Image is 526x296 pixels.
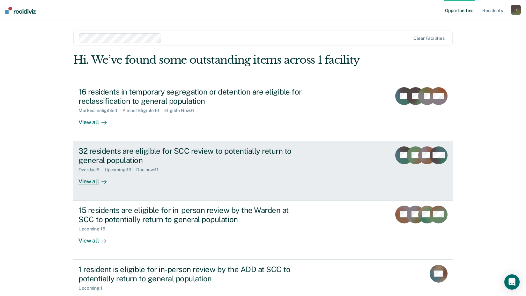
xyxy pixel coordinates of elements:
div: Overdue : 9 [78,167,105,173]
img: Recidiviz [5,7,36,14]
div: Almost Eligible : 10 [122,108,165,113]
div: View all [78,173,114,185]
div: Due now : 11 [136,167,164,173]
a: 15 residents are eligible for in-person review by the Warden at SCC to potentially return to gene... [73,201,453,260]
div: Upcoming : 1 [78,285,107,291]
a: 16 residents in temporary segregation or detention are eligible for reclassification to general p... [73,82,453,141]
div: Hi. We’ve found some outstanding items across 1 facility [73,53,377,67]
a: 32 residents are eligible for SCC review to potentially return to general populationOverdue:9Upco... [73,141,453,201]
div: 32 residents are eligible for SCC review to potentially return to general population [78,146,302,165]
div: Clear facilities [413,36,445,41]
div: View all [78,113,114,126]
div: 16 residents in temporary segregation or detention are eligible for reclassification to general p... [78,87,302,106]
div: Marked Ineligible : 1 [78,108,122,113]
div: Eligible Now : 6 [164,108,199,113]
div: Upcoming : 15 [78,226,110,232]
div: Open Intercom Messenger [504,274,520,290]
div: View all [78,232,114,244]
div: Upcoming : 13 [105,167,137,173]
button: D [511,5,521,15]
div: 15 residents are eligible for in-person review by the Warden at SCC to potentially return to gene... [78,206,302,224]
div: 1 resident is eligible for in-person review by the ADD at SCC to potentially return to general po... [78,265,302,283]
